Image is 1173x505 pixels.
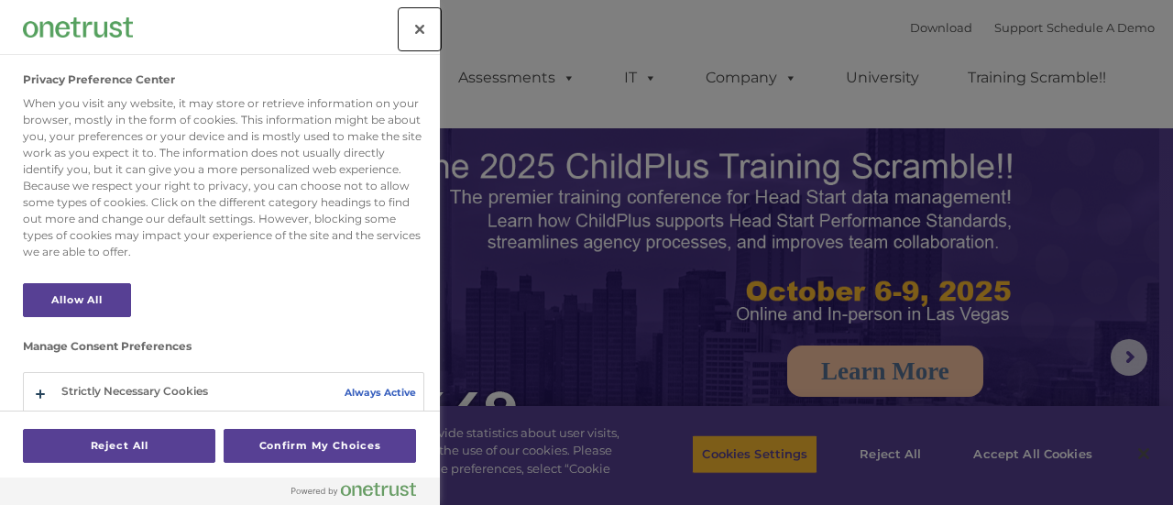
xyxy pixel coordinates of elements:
[23,429,215,463] button: Reject All
[291,482,431,505] a: Powered by OneTrust Opens in a new Tab
[23,17,133,37] img: Company Logo
[255,196,333,210] span: Phone number
[291,482,416,497] img: Powered by OneTrust Opens in a new Tab
[255,121,311,135] span: Last name
[23,9,133,46] div: Company Logo
[23,340,424,362] h3: Manage Consent Preferences
[400,9,440,49] button: Close
[224,429,416,463] button: Confirm My Choices
[23,283,131,317] button: Allow All
[23,95,424,260] div: When you visit any website, it may store or retrieve information on your browser, mostly in the f...
[23,73,175,86] h2: Privacy Preference Center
